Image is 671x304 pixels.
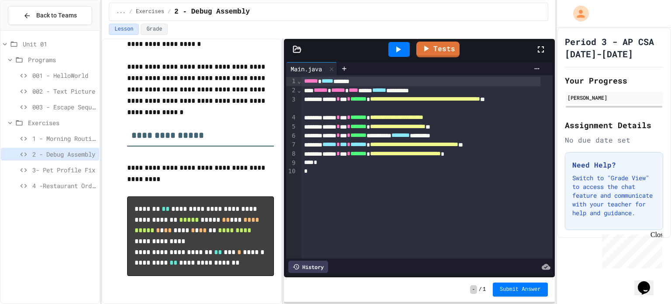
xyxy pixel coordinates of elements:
[483,286,486,293] span: 1
[565,135,663,145] div: No due date set
[32,165,96,175] span: 3- Pet Profile Fix
[286,140,297,150] div: 7
[32,71,96,80] span: 001 - HelloWorld
[470,285,477,294] span: -
[286,132,297,141] div: 6
[129,8,132,15] span: /
[28,55,96,64] span: Programs
[28,118,96,127] span: Exercises
[493,283,548,297] button: Submit Answer
[32,150,96,159] span: 2 - Debug Assembly
[23,39,96,49] span: Unit 01
[3,3,60,56] div: Chat with us now!Close
[136,8,164,15] span: Exercises
[297,87,301,94] span: Fold line
[286,86,297,95] div: 2
[32,102,96,112] span: 003 - Escape Sequences
[500,286,541,293] span: Submit Answer
[32,181,96,190] span: 4 -Restaurant Order System
[479,286,482,293] span: /
[565,119,663,131] h2: Assignment Details
[286,150,297,159] div: 8
[36,11,77,20] span: Back to Teams
[286,64,326,73] div: Main.java
[286,113,297,122] div: 4
[565,74,663,87] h2: Your Progress
[286,77,297,86] div: 1
[116,8,126,15] span: ...
[32,134,96,143] span: 1 - Morning Routine Fix
[572,174,656,217] p: Switch to "Grade View" to access the chat feature and communicate with your teacher for help and ...
[416,42,460,57] a: Tests
[109,24,139,35] button: Lesson
[564,3,591,24] div: My Account
[297,77,301,84] span: Fold line
[286,159,297,168] div: 9
[174,7,250,17] span: 2 - Debug Assembly
[567,94,661,101] div: [PERSON_NAME]
[286,167,297,176] div: 10
[286,62,337,75] div: Main.java
[565,35,663,60] h1: Period 3 - AP CSA [DATE]-[DATE]
[286,95,297,114] div: 3
[286,122,297,132] div: 5
[168,8,171,15] span: /
[288,261,328,273] div: History
[32,87,96,96] span: 002 - Text Picture
[141,24,168,35] button: Grade
[598,231,662,268] iframe: chat widget
[634,269,662,295] iframe: chat widget
[572,160,656,170] h3: Need Help?
[8,6,92,25] button: Back to Teams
